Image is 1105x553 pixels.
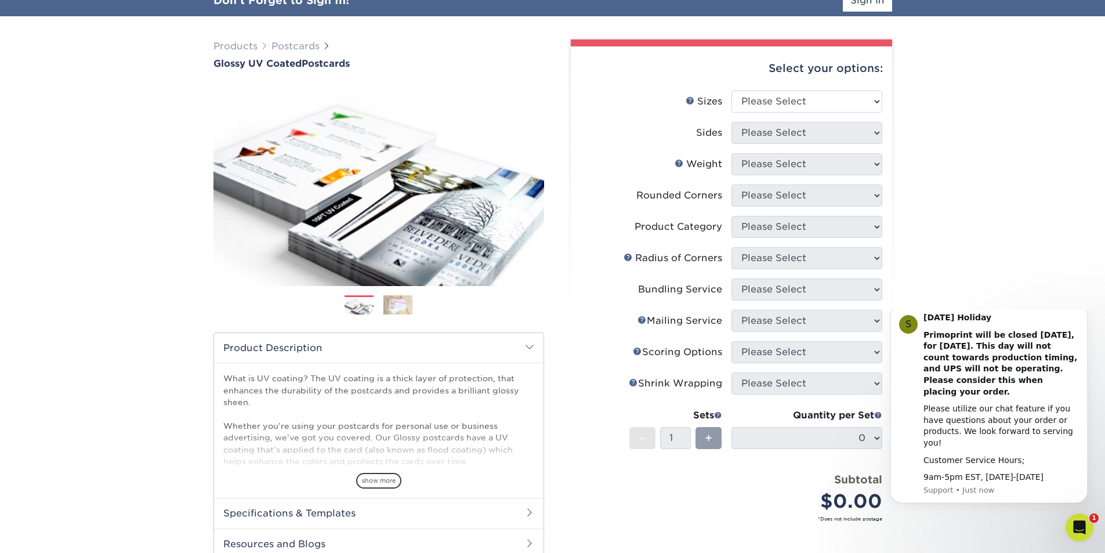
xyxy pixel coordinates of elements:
[223,373,534,550] p: What is UV coating? The UV coating is a thick layer of protection, that enhances the durability o...
[26,5,45,24] div: Profile image for Support
[696,126,722,140] div: Sides
[383,295,412,315] img: Postcards 02
[624,251,722,265] div: Radius of Corners
[640,429,645,447] span: -
[50,20,204,86] b: Primoprint will be closed [DATE], for [DATE]. This day will not count towards production timing, ...
[636,189,722,203] div: Rounded Corners
[731,409,882,422] div: Quantity per Set
[213,58,544,69] a: Glossy UV CoatedPostcards
[345,296,374,316] img: Postcards 01
[834,473,882,486] strong: Subtotal
[271,41,320,52] a: Postcards
[740,487,882,515] div: $0.00
[213,41,258,52] a: Products
[214,498,544,528] h2: Specifications & Templates
[633,345,722,359] div: Scoring Options
[629,409,722,422] div: Sets
[580,46,883,91] div: Select your options:
[629,377,722,391] div: Shrink Wrapping
[589,515,882,522] small: *Does not include postage
[638,283,722,297] div: Bundling Service
[213,70,544,299] img: Glossy UV Coated 01
[214,333,544,363] h2: Product Description
[635,220,722,234] div: Product Category
[50,162,206,174] div: 9am-5pm EST, [DATE]-[DATE]
[1089,514,1099,523] span: 1
[50,3,118,12] b: [DATE] Holiday
[50,175,206,186] p: Message from Support, sent Just now
[1066,514,1093,541] iframe: Intercom live chat
[637,314,722,328] div: Mailing Service
[705,429,712,447] span: +
[356,473,401,489] span: show more
[50,2,206,174] div: Message content
[675,157,722,171] div: Weight
[213,58,302,69] span: Glossy UV Coated
[50,145,206,157] div: Customer Service Hours;
[686,95,722,109] div: Sizes
[213,58,544,69] h1: Postcards
[873,310,1105,522] iframe: Intercom notifications message
[50,93,206,139] div: Please utilize our chat feature if you have questions about your order or products. We look forwa...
